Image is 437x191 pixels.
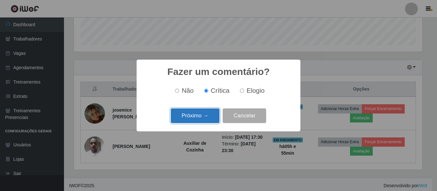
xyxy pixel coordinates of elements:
[247,87,265,94] span: Elogio
[223,108,266,123] button: Cancelar
[167,66,270,77] h2: Fazer um comentário?
[240,89,244,93] input: Elogio
[182,87,194,94] span: Não
[175,89,179,93] input: Não
[171,108,219,123] button: Próximo →
[204,89,208,93] input: Crítica
[211,87,230,94] span: Crítica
